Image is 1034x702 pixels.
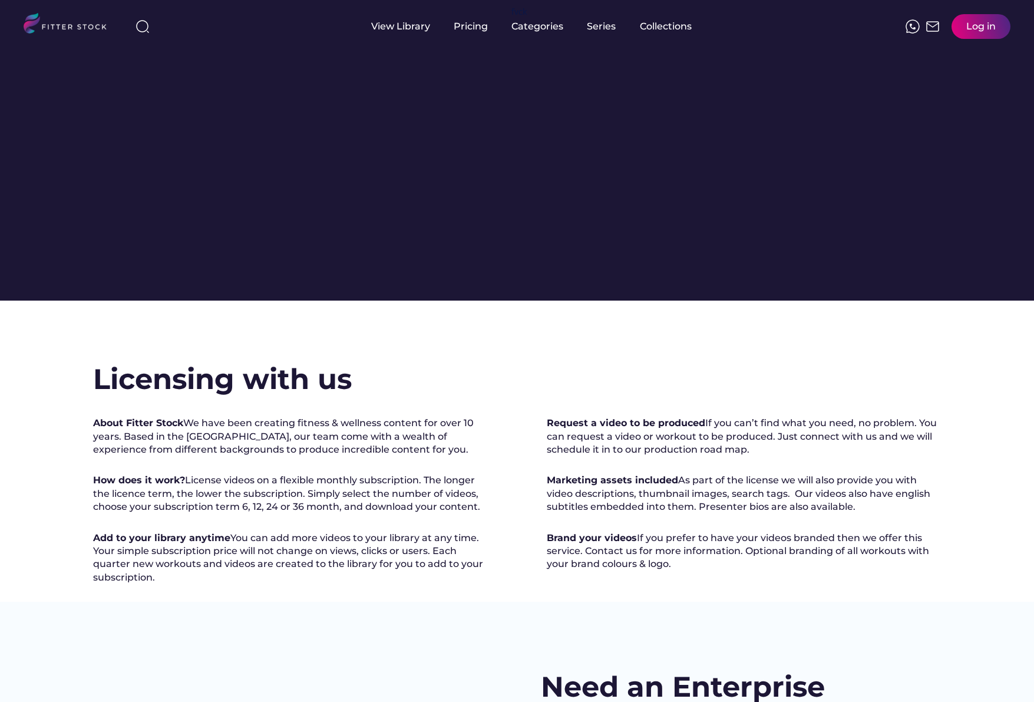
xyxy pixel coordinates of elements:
[547,532,941,571] div: If you prefer to have your videos branded then we offer this service. Contact us for more informa...
[547,417,941,456] div: If you can’t find what you need, no problem. You can request a video or workout to be produced. J...
[547,532,637,543] strong: Brand your videos
[547,417,705,429] strong: Request a video to be produced
[24,13,117,37] img: LOGO.svg
[93,532,488,585] div: You can add more videos to your library at any time. Your simple subscription price will not chan...
[587,20,616,33] div: Series
[93,474,488,513] div: License videos on a flexible monthly subscription. The longer the licence term, the lower the sub...
[93,532,230,543] strong: Add to your library anytime
[454,20,488,33] div: Pricing
[371,20,430,33] div: View Library
[511,20,563,33] div: Categories
[926,19,940,34] img: Frame%2051.svg
[966,20,996,33] div: Log in
[93,417,488,456] div: We have been creating fitness & wellness content for over 10 years. Based in the [GEOGRAPHIC_DATA...
[511,6,527,18] div: fvck
[136,19,150,34] img: search-normal%203.svg
[93,474,185,486] strong: How does it work?
[906,19,920,34] img: meteor-icons_whatsapp%20%281%29.svg
[547,474,941,513] div: As part of the license we will also provide you with video descriptions, thumbnail images, search...
[93,360,352,399] h2: Licensing with us
[93,417,183,429] strong: About Fitter Stock
[547,474,678,486] strong: Marketing assets included
[640,20,692,33] div: Collections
